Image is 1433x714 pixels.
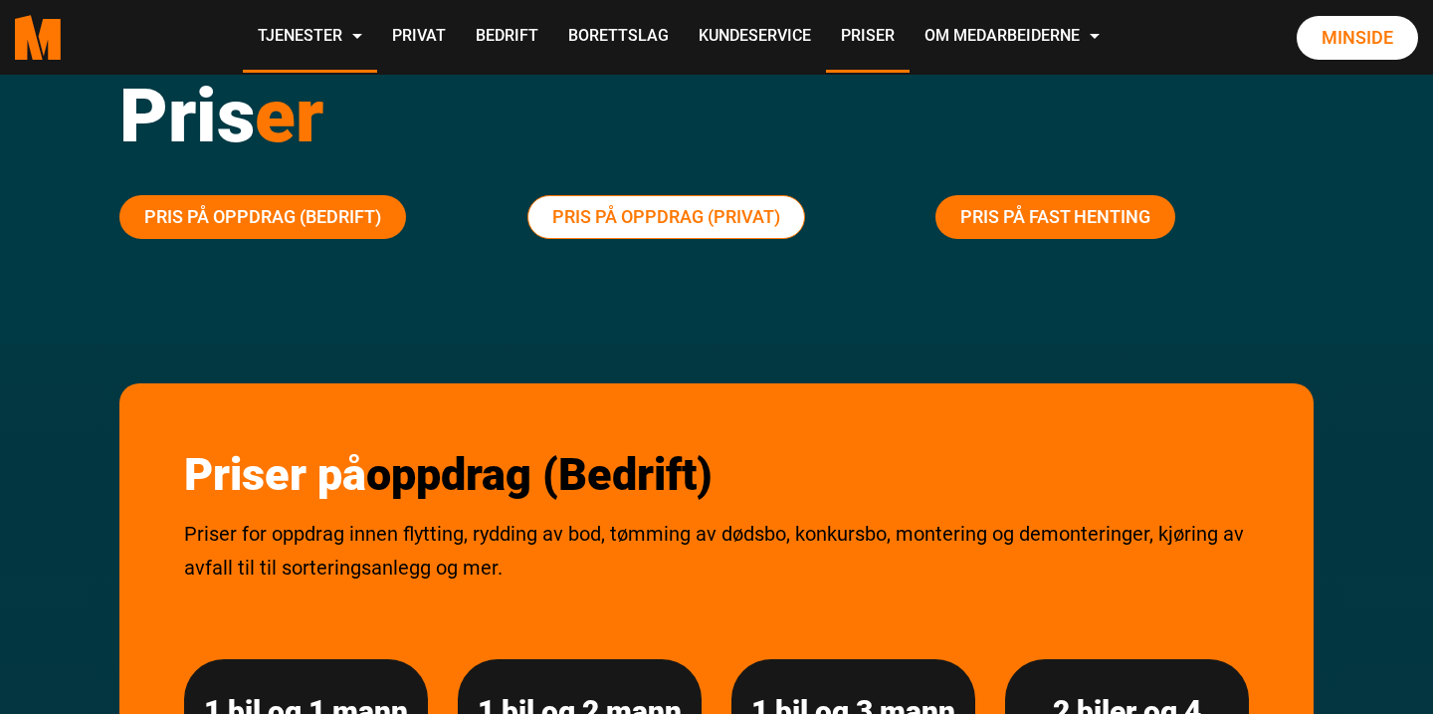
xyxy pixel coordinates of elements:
span: oppdrag (Bedrift) [366,448,713,501]
a: Minside [1297,16,1418,60]
span: Priser for oppdrag innen flytting, rydding av bod, tømming av dødsbo, konkursbo, montering og dem... [184,522,1244,580]
a: Privat [377,2,461,73]
a: Borettslag [553,2,684,73]
a: Pris på fast henting [935,195,1175,239]
a: Om Medarbeiderne [910,2,1115,73]
a: Pris på oppdrag (Bedrift) [119,195,406,239]
a: Bedrift [461,2,553,73]
span: er [255,72,323,159]
a: Kundeservice [684,2,826,73]
a: Pris på oppdrag (Privat) [527,195,805,239]
a: Priser [826,2,910,73]
h2: Priser på [184,448,1249,502]
h1: Pris [119,71,1314,160]
a: Tjenester [243,2,377,73]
